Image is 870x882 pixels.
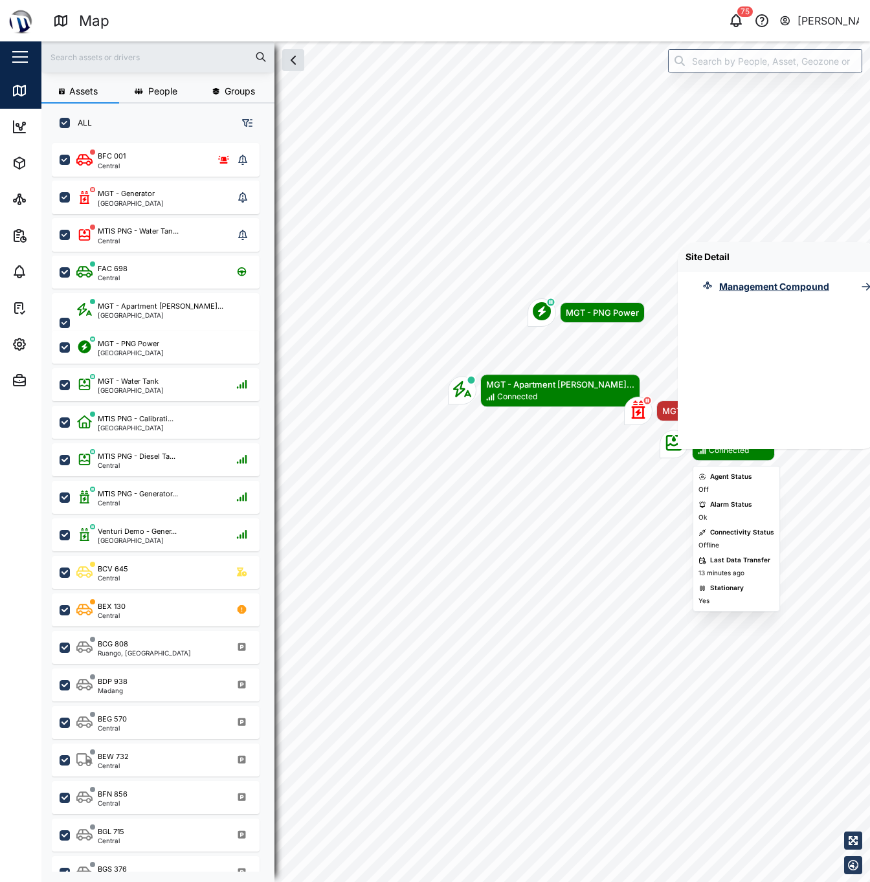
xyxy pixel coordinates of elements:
[98,826,124,837] div: BGL 715
[528,298,645,327] div: Map marker
[49,47,267,67] input: Search assets or drivers
[98,687,128,694] div: Madang
[34,337,80,351] div: Settings
[34,156,74,170] div: Assets
[98,424,173,431] div: [GEOGRAPHIC_DATA]
[98,837,124,844] div: Central
[41,41,870,882] canvas: Map
[34,120,92,134] div: Dashboard
[52,138,274,872] div: grid
[98,526,177,537] div: Venturi Demo - Gener...
[98,413,173,424] div: MTIS PNG - Calibrati...
[710,472,752,482] div: Agent Status
[34,373,72,388] div: Admin
[486,378,634,391] div: MGT - Apartment [PERSON_NAME]...
[98,387,164,393] div: [GEOGRAPHIC_DATA]
[698,540,719,551] div: Offline
[710,527,774,538] div: Connectivity Status
[566,306,639,319] div: MGT - PNG Power
[779,12,860,30] button: [PERSON_NAME]
[34,265,74,279] div: Alarms
[34,192,65,206] div: Sites
[624,397,736,425] div: Map marker
[709,445,749,457] div: Connected
[98,714,127,725] div: BEG 570
[98,338,159,349] div: MGT - PNG Power
[98,349,164,356] div: [GEOGRAPHIC_DATA]
[698,596,709,606] div: Yes
[98,462,175,469] div: Central
[98,237,179,244] div: Central
[710,555,770,566] div: Last Data Transfer
[34,228,78,243] div: Reports
[698,485,709,495] div: Off
[98,800,128,806] div: Central
[98,188,155,199] div: MGT - Generator
[98,650,191,656] div: Ruango, [GEOGRAPHIC_DATA]
[98,226,179,237] div: MTIS PNG - Water Tan...
[34,83,63,98] div: Map
[98,864,127,875] div: BGS 376
[98,489,178,500] div: MTIS PNG - Generator...
[660,428,775,461] div: Map marker
[98,301,223,312] div: MGT - Apartment [PERSON_NAME]...
[497,391,537,403] div: Connected
[98,751,129,762] div: BEW 732
[98,601,126,612] div: BEX 130
[98,789,128,800] div: BFN 856
[98,151,126,162] div: BFC 001
[98,376,159,387] div: MGT - Water Tank
[98,537,177,544] div: [GEOGRAPHIC_DATA]
[98,762,129,769] div: Central
[69,87,98,96] span: Assets
[710,500,752,510] div: Alarm Status
[70,118,92,128] label: ALL
[98,612,126,619] div: Central
[98,200,164,206] div: [GEOGRAPHIC_DATA]
[668,49,862,72] input: Search by People, Asset, Geozone or Place
[6,6,35,35] img: Main Logo
[98,639,128,650] div: BCG 808
[448,374,640,407] div: Map marker
[737,6,753,17] div: 75
[698,513,707,523] div: Ok
[98,725,127,731] div: Central
[98,274,128,281] div: Central
[98,500,178,506] div: Central
[710,583,744,593] div: Stationary
[98,162,126,169] div: Central
[98,676,128,687] div: BDP 938
[34,301,69,315] div: Tasks
[98,451,175,462] div: MTIS PNG - Diesel Ta...
[662,404,730,417] div: MGT - Generator
[98,312,223,318] div: [GEOGRAPHIC_DATA]
[79,10,109,32] div: Map
[797,13,860,29] div: [PERSON_NAME]
[98,564,128,575] div: BCV 645
[719,280,829,294] div: Management Compound
[148,87,177,96] span: People
[98,575,128,581] div: Central
[98,263,128,274] div: FAC 698
[225,87,255,96] span: Groups
[698,568,744,579] div: 13 minutes ago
